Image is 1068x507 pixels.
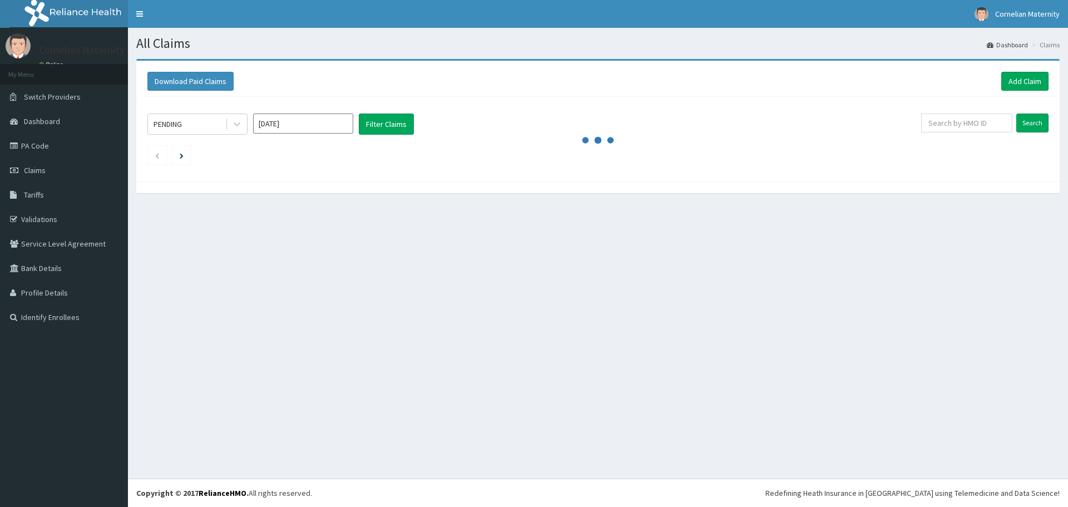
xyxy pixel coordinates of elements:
button: Filter Claims [359,114,414,135]
span: Dashboard [24,116,60,126]
a: Online [39,61,66,68]
span: Cornelian Maternity [995,9,1060,19]
a: Next page [180,150,184,160]
span: Claims [24,165,46,175]
img: User Image [975,7,988,21]
span: Switch Providers [24,92,81,102]
a: Dashboard [987,40,1028,50]
svg: audio-loading [581,124,615,157]
input: Search [1016,114,1049,132]
div: Redefining Heath Insurance in [GEOGRAPHIC_DATA] using Telemedicine and Data Science! [765,488,1060,499]
div: PENDING [154,119,182,130]
li: Claims [1029,40,1060,50]
footer: All rights reserved. [128,479,1068,507]
strong: Copyright © 2017 . [136,488,249,498]
img: User Image [6,33,31,58]
h1: All Claims [136,36,1060,51]
span: Tariffs [24,190,44,200]
input: Search by HMO ID [921,114,1012,132]
p: Cornelian Maternity [39,45,125,55]
a: Previous page [155,150,160,160]
a: Add Claim [1001,72,1049,91]
a: RelianceHMO [199,488,246,498]
button: Download Paid Claims [147,72,234,91]
input: Select Month and Year [253,114,353,134]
